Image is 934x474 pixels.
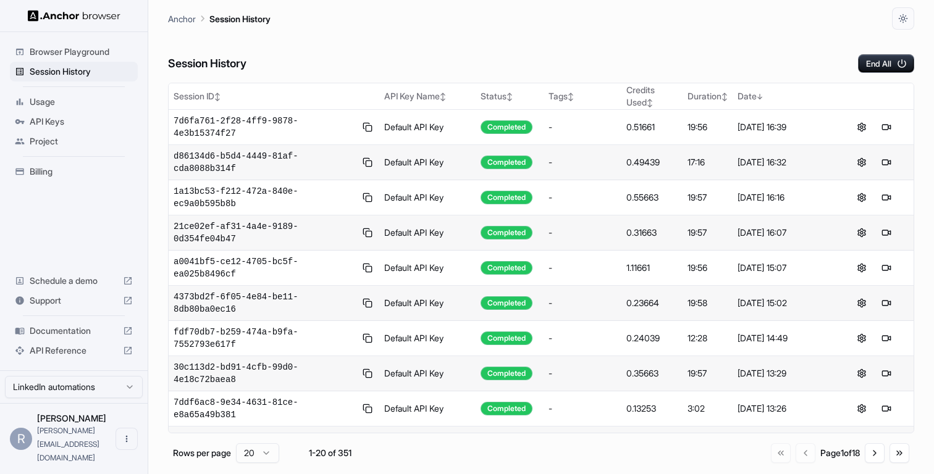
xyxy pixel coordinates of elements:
span: ↕ [507,92,513,101]
div: 0.23664 [626,297,678,309]
div: - [549,262,617,274]
td: Default API Key [379,391,476,426]
div: [DATE] 16:07 [738,227,830,239]
div: API Reference [10,341,138,360]
div: 19:57 [688,227,728,239]
div: 0.24039 [626,332,678,344]
span: d86134d6-b5d4-4449-81af-cda8088b314f [174,150,355,175]
td: Default API Key [379,251,476,286]
div: 1-20 of 351 [299,447,361,459]
h6: Session History [168,55,246,73]
div: Completed [481,120,532,134]
div: - [549,227,617,239]
td: Default API Key [379,321,476,356]
span: Documentation [30,325,118,337]
div: Billing [10,162,138,181]
div: Session ID [174,90,374,102]
div: Page 1 of 18 [820,447,860,459]
div: Session History [10,62,138,81]
span: ↕ [568,92,574,101]
span: ↕ [647,98,653,107]
span: 4373bd2f-6f05-4e84-be11-8db80ba0ec16 [174,291,355,315]
div: Completed [481,261,532,275]
div: 1.11661 [626,262,678,274]
p: Session History [209,12,271,25]
span: a0041bf5-ce12-4705-bc5f-ea025b8496cf [174,256,355,280]
div: - [549,402,617,415]
span: Ron Reiter [37,413,106,423]
div: 19:56 [688,121,728,133]
div: Documentation [10,321,138,341]
td: Default API Key [379,145,476,180]
nav: breadcrumb [168,12,271,25]
div: Tags [549,90,617,102]
span: 53f43423-b0f7-4bee-8d27-a07ff75d9eb5 [174,431,355,456]
button: Open menu [116,428,138,450]
span: Billing [30,165,133,178]
div: - [549,367,617,380]
p: Anchor [168,12,196,25]
div: Project [10,131,138,151]
div: Schedule a demo [10,271,138,291]
span: Support [30,294,118,307]
div: 0.49439 [626,156,678,168]
td: Default API Key [379,356,476,391]
button: End All [858,54,914,73]
span: 7ddf6ac8-9e34-4631-81ce-e8a65a49b381 [174,396,355,421]
div: - [549,297,617,309]
span: 30c113d2-bd91-4cfb-99d0-4e18c72baea8 [174,361,355,386]
span: 7d6fa761-2f28-4ff9-9878-4e3b15374f27 [174,115,355,139]
div: 19:57 [688,367,728,380]
div: Status [481,90,539,102]
span: fdf70db7-b259-474a-b9fa-7552793e617f [174,326,355,351]
div: [DATE] 13:29 [738,367,830,380]
div: 19:56 [688,262,728,274]
td: Default API Key [379,215,476,251]
div: Completed [481,367,532,380]
div: 0.51661 [626,121,678,133]
div: [DATE] 16:16 [738,191,830,204]
div: Completed [481,296,532,310]
td: Default API Key [379,180,476,215]
div: [DATE] 15:07 [738,262,830,274]
span: ↕ [440,92,446,101]
div: Credits Used [626,84,678,109]
div: - [549,156,617,168]
span: Session History [30,65,133,78]
div: 0.13253 [626,402,678,415]
img: Anchor Logo [28,10,120,22]
div: Completed [481,226,532,239]
span: ↓ [757,92,763,101]
td: Default API Key [379,286,476,321]
div: Usage [10,92,138,112]
div: [DATE] 14:49 [738,332,830,344]
td: Default API Key [379,110,476,145]
span: Schedule a demo [30,275,118,287]
div: - [549,121,617,133]
span: API Reference [30,344,118,357]
div: Duration [688,90,728,102]
div: 0.55663 [626,191,678,204]
div: API Keys [10,112,138,131]
div: Completed [481,191,532,204]
span: Project [30,135,133,148]
div: 0.35663 [626,367,678,380]
div: - [549,191,617,204]
p: Rows per page [173,447,231,459]
div: Completed [481,331,532,345]
div: Completed [481,402,532,415]
div: - [549,332,617,344]
div: 0.31663 [626,227,678,239]
td: Default API Key [379,426,476,462]
span: API Keys [30,115,133,128]
div: 12:28 [688,332,728,344]
div: 3:02 [688,402,728,415]
div: 19:57 [688,191,728,204]
div: Completed [481,156,532,169]
span: Browser Playground [30,46,133,58]
div: [DATE] 16:39 [738,121,830,133]
div: Support [10,291,138,310]
div: [DATE] 16:32 [738,156,830,168]
div: 19:58 [688,297,728,309]
span: Usage [30,96,133,108]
